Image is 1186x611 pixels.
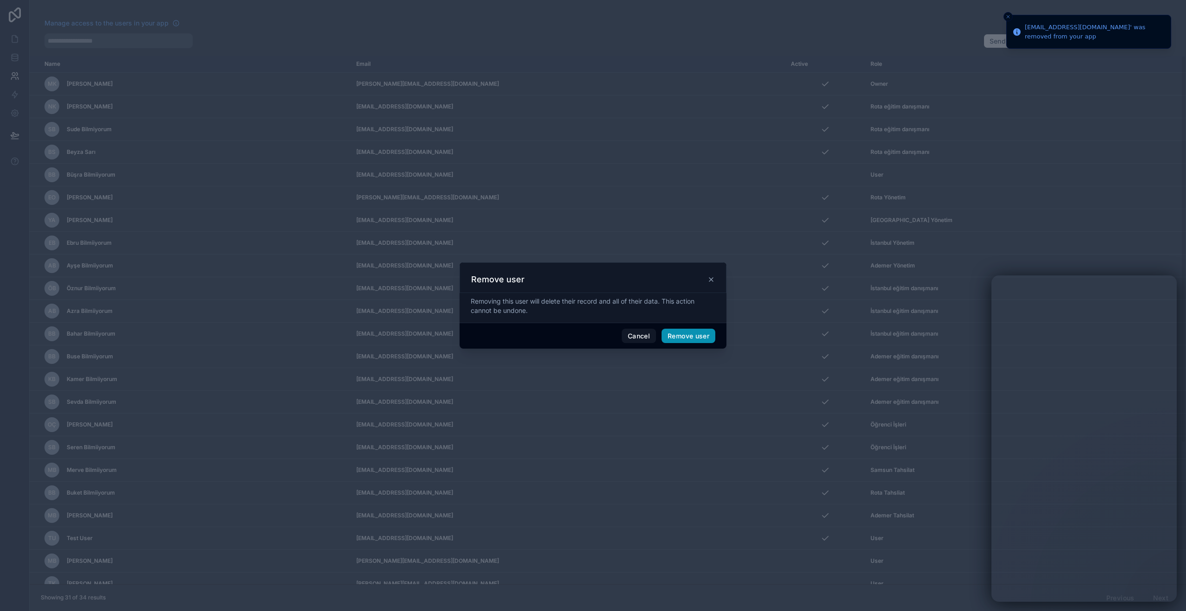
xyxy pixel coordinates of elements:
[622,329,656,344] button: Cancel
[662,329,715,344] button: Remove user
[991,275,1177,602] iframe: Intercom live chat
[1003,12,1013,21] button: Close toast
[471,274,524,285] h3: Remove user
[471,297,715,315] div: Removing this user will delete their record and all of their data. This action cannot be undone.
[1025,23,1163,41] div: [EMAIL_ADDRESS][DOMAIN_NAME]' was removed from your app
